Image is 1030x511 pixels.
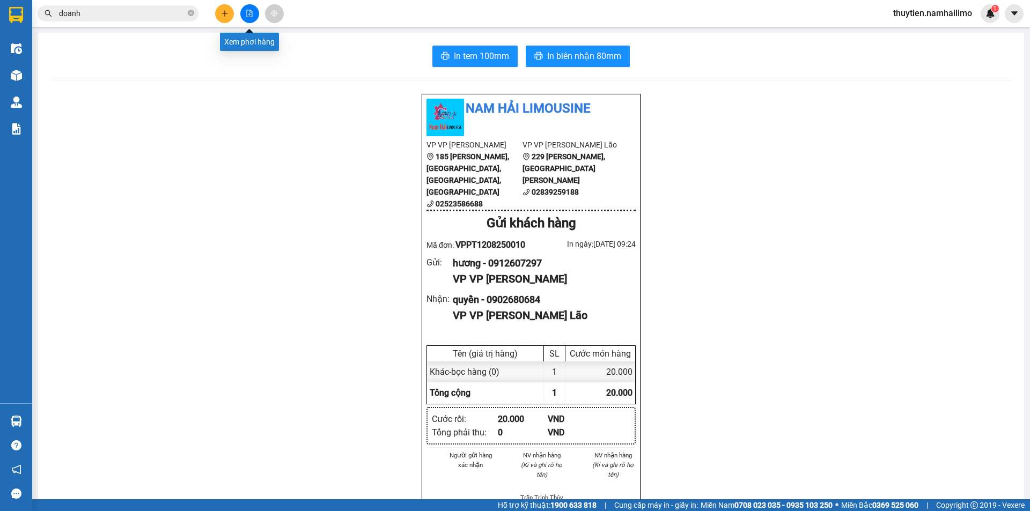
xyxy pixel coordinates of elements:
[523,139,619,151] li: VP VP [PERSON_NAME] Lão
[614,499,698,511] span: Cung cấp máy in - giấy in:
[11,97,22,108] img: warehouse-icon
[102,10,128,21] span: Nhận:
[240,4,259,23] button: file-add
[498,412,548,426] div: 20.000
[102,9,189,35] div: VP [PERSON_NAME]
[246,10,253,17] span: file-add
[59,8,186,19] input: Tìm tên, số ĐT hoặc mã đơn
[547,49,621,63] span: In biên nhận 80mm
[102,35,189,48] div: quyền
[102,48,189,63] div: 0902680684
[9,35,95,48] div: hương
[45,10,52,17] span: search
[521,461,562,478] i: (Kí và ghi rõ họ tên)
[547,349,562,359] div: SL
[11,464,21,475] span: notification
[926,499,928,511] span: |
[432,46,518,67] button: printerIn tem 100mm
[498,426,548,439] div: 0
[215,4,234,23] button: plus
[454,49,509,63] span: In tem 100mm
[426,99,464,136] img: logo.jpg
[426,200,434,208] span: phone
[426,139,523,151] li: VP VP [PERSON_NAME]
[455,240,525,250] span: VPPT1208250010
[11,123,22,135] img: solution-icon
[544,361,565,382] div: 1
[448,450,494,470] li: Người gửi hàng xác nhận
[426,152,509,196] b: 185 [PERSON_NAME], [GEOGRAPHIC_DATA], [GEOGRAPHIC_DATA], [GEOGRAPHIC_DATA]
[590,450,636,460] li: NV nhận hàng
[188,9,194,19] span: close-circle
[835,503,838,507] span: ⚪️
[430,388,470,398] span: Tổng cộng
[568,349,632,359] div: Cước món hàng
[11,416,22,427] img: warehouse-icon
[531,238,636,250] div: In ngày: [DATE] 09:24
[9,10,26,21] span: Gửi:
[426,292,453,306] div: Nhận :
[426,213,636,234] div: Gửi khách hàng
[565,361,635,382] div: 20.000
[532,188,579,196] b: 02839259188
[430,367,499,377] span: Khác - bọc hàng (0)
[1005,4,1024,23] button: caret-down
[426,256,453,269] div: Gửi :
[534,51,543,62] span: printer
[872,501,918,509] strong: 0369 525 060
[430,349,541,359] div: Tên (giá trị hàng)
[523,153,530,160] span: environment
[523,188,530,196] span: phone
[734,501,833,509] strong: 0708 023 035 - 0935 103 250
[432,412,498,426] div: Cước rồi :
[432,426,498,439] div: Tổng phải thu :
[526,46,630,67] button: printerIn biên nhận 80mm
[548,426,598,439] div: VND
[8,70,25,82] span: CR :
[220,33,279,51] div: Xem phơi hàng
[8,69,97,82] div: 20.000
[11,43,22,54] img: warehouse-icon
[270,10,278,17] span: aim
[9,9,95,35] div: VP [PERSON_NAME]
[606,388,632,398] span: 20.000
[605,499,606,511] span: |
[426,153,434,160] span: environment
[701,499,833,511] span: Miền Nam
[548,412,598,426] div: VND
[993,5,997,12] span: 1
[453,271,627,287] div: VP VP [PERSON_NAME]
[9,7,23,23] img: logo-vxr
[436,199,483,208] b: 02523586688
[498,499,597,511] span: Hỗ trợ kỹ thuật:
[11,488,21,499] span: message
[453,256,627,271] div: hương - 0912607297
[11,440,21,450] span: question-circle
[9,48,95,63] div: 0912607297
[441,51,450,62] span: printer
[11,70,22,81] img: warehouse-icon
[188,10,194,16] span: close-circle
[991,5,999,12] sup: 1
[592,461,634,478] i: (Kí và ghi rõ họ tên)
[523,152,605,184] b: 229 [PERSON_NAME], [GEOGRAPHIC_DATA][PERSON_NAME]
[985,9,995,18] img: icon-new-feature
[841,499,918,511] span: Miền Bắc
[519,450,565,460] li: NV nhận hàng
[453,307,627,324] div: VP VP [PERSON_NAME] Lão
[453,292,627,307] div: quyền - 0902680684
[970,501,978,509] span: copyright
[221,10,229,17] span: plus
[552,388,557,398] span: 1
[426,238,531,251] div: Mã đơn:
[885,6,981,20] span: thuytien.namhailimo
[426,99,636,119] li: Nam Hải Limousine
[1010,9,1019,18] span: caret-down
[265,4,284,23] button: aim
[550,501,597,509] strong: 1900 633 818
